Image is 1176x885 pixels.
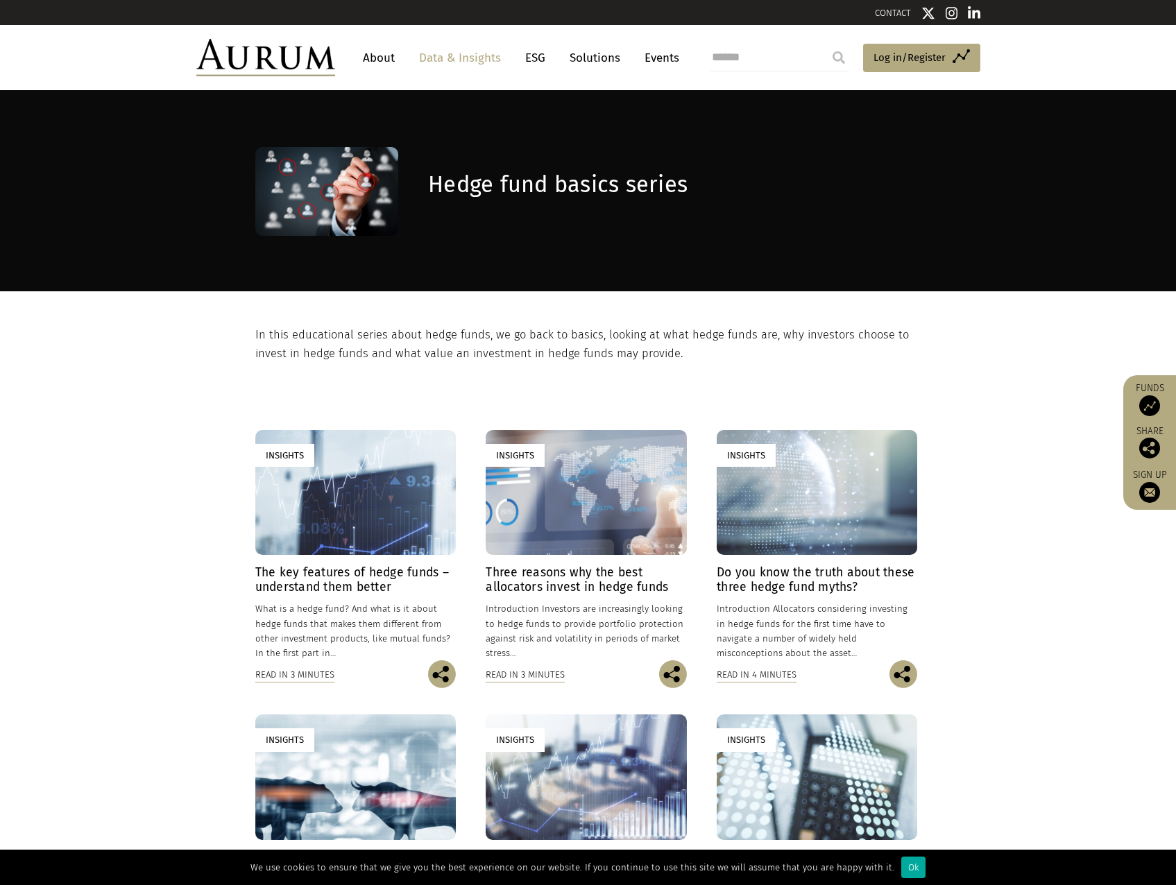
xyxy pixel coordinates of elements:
a: Insights The key features of hedge funds – understand them better What is a hedge fund? And what ... [255,430,456,660]
a: Insights Three reasons why the best allocators invest in hedge funds Introduction Investors are i... [486,430,686,660]
a: Events [638,45,679,71]
h4: The key features of hedge funds – understand them better [255,565,456,594]
a: Data & Insights [412,45,508,71]
img: Aurum [196,39,335,76]
img: Share this post [428,660,456,688]
div: Insights [486,728,545,751]
p: Introduction Allocators considering investing in hedge funds for the first time have to navigate ... [717,601,917,660]
div: Read in 3 minutes [255,667,334,682]
div: Insights [717,444,776,467]
img: Share this post [1139,438,1160,458]
div: Insights [717,728,776,751]
a: About [356,45,402,71]
p: Introduction Investors are increasingly looking to hedge funds to provide portfolio protection ag... [486,601,686,660]
div: Insights [255,728,314,751]
a: Insights Do you know the truth about these three hedge fund myths? Introduction Allocators consid... [717,430,917,660]
h1: Hedge fund basics series [428,171,917,198]
div: Share [1130,427,1169,458]
a: ESG [518,45,552,71]
img: Twitter icon [921,6,935,20]
img: Instagram icon [946,6,958,20]
span: Log in/Register [874,49,946,66]
input: Submit [825,44,853,71]
div: Insights [486,444,545,467]
p: In this educational series about hedge funds, we go back to basics, looking at what hedge funds a... [255,326,918,363]
img: Sign up to our newsletter [1139,482,1160,503]
a: CONTACT [875,8,911,18]
div: Read in 4 minutes [717,667,796,682]
h4: Do you know the truth about these three hedge fund myths? [717,565,917,594]
div: Read in 3 minutes [486,667,565,682]
h4: Three reasons why the best allocators invest in hedge funds [486,565,686,594]
div: Insights [255,444,314,467]
div: Ok [901,857,926,878]
a: Solutions [563,45,627,71]
p: What is a hedge fund? And what is it about hedge funds that makes them different from other inves... [255,601,456,660]
img: Access Funds [1139,395,1160,416]
a: Funds [1130,382,1169,416]
a: Sign up [1130,469,1169,503]
a: Log in/Register [863,44,980,73]
img: Linkedin icon [968,6,980,20]
img: Share this post [889,660,917,688]
img: Share this post [659,660,687,688]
